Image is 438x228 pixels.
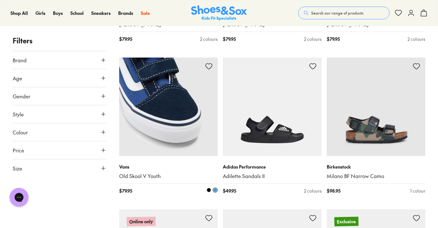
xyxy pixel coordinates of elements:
[223,173,322,180] a: Adilette Sandals II
[13,110,24,118] span: Style
[13,141,106,159] button: Price
[91,10,111,16] a: Sneakers
[334,217,358,226] p: Exclusive
[13,51,106,69] button: Brand
[200,36,218,42] div: 2 colours
[13,123,106,141] button: Colour
[141,10,150,16] a: Sale
[119,173,218,180] a: Old Skool V Youth
[223,188,236,194] span: $ 49.95
[304,188,322,194] div: 2 colours
[13,35,106,46] p: Filters
[6,186,32,209] iframe: Gorgias live chat messenger
[70,10,84,16] a: School
[223,36,236,42] span: $ 79.95
[119,36,132,42] span: $ 79.95
[191,5,247,21] a: Shoes & Sox
[13,69,106,87] button: Age
[13,159,106,177] button: Size
[119,163,218,170] p: Vans
[408,36,425,42] div: 2 colours
[298,7,390,19] button: Search our range of products
[304,36,322,42] div: 2 colours
[35,10,45,16] a: Girls
[13,87,106,105] button: Gender
[118,10,133,16] a: Brands
[119,188,132,194] span: $ 79.95
[327,36,340,42] span: $ 79.95
[327,188,340,194] span: $ 98.95
[13,56,27,64] span: Brand
[13,164,22,172] span: Size
[10,10,28,16] a: Shop All
[53,10,63,16] a: Boys
[13,74,22,82] span: Age
[327,163,426,170] p: Birkenstock
[126,217,155,227] p: Online only
[13,105,106,123] button: Style
[223,163,322,170] p: Adidas Performance
[311,10,364,16] span: Search our range of products
[13,92,30,100] span: Gender
[191,5,247,21] img: SNS_Logo_Responsive.svg
[410,188,425,194] div: 1 colour
[13,146,24,154] span: Price
[13,128,28,136] span: Colour
[327,173,426,180] a: Milano BF Narrow Camo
